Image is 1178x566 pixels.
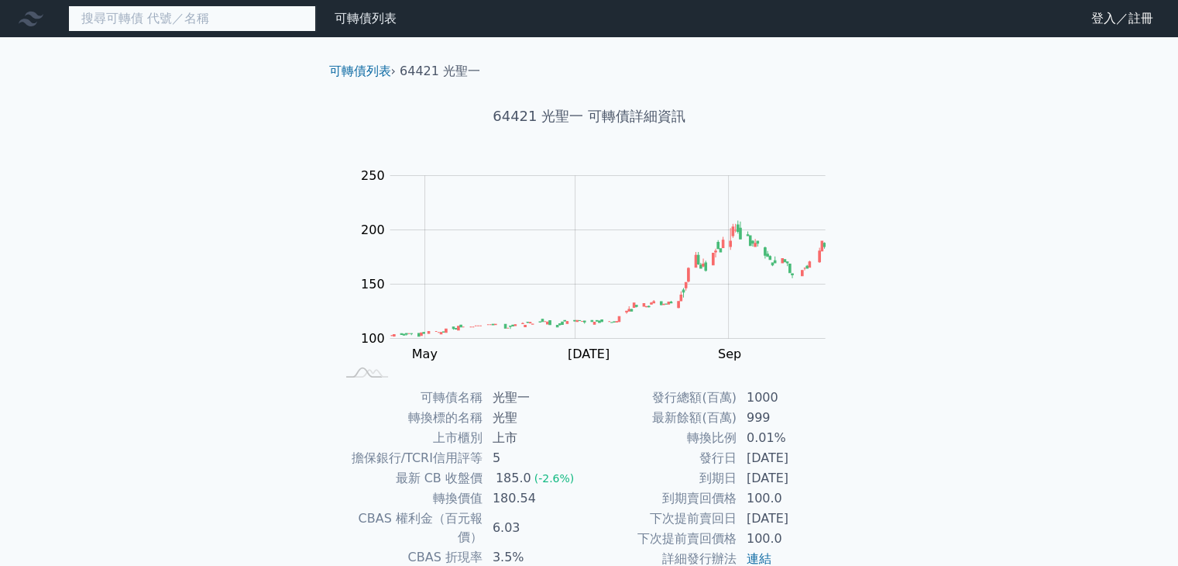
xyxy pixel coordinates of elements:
[589,428,737,448] td: 轉換比例
[412,347,438,361] tspan: May
[589,509,737,529] td: 下次提前賣回日
[737,488,843,509] td: 100.0
[335,448,483,468] td: 擔保銀行/TCRI信用評等
[335,11,397,26] a: 可轉債列表
[589,408,737,428] td: 最新餘額(百萬)
[493,469,534,488] div: 185.0
[335,428,483,448] td: 上市櫃別
[335,388,483,408] td: 可轉債名稱
[737,529,843,549] td: 100.0
[483,428,589,448] td: 上市
[335,509,483,547] td: CBAS 權利金（百元報價）
[329,64,391,78] a: 可轉債列表
[737,448,843,468] td: [DATE]
[589,529,737,549] td: 下次提前賣回價格
[747,551,771,566] a: 連結
[483,488,589,509] td: 180.54
[361,168,385,183] tspan: 250
[589,388,737,408] td: 發行總額(百萬)
[483,509,589,547] td: 6.03
[335,488,483,509] td: 轉換價值
[400,62,480,81] li: 64421 光聖一
[718,347,741,361] tspan: Sep
[352,168,848,393] g: Chart
[329,62,396,81] li: ›
[483,388,589,408] td: 光聖一
[361,331,385,346] tspan: 100
[483,408,589,428] td: 光聖
[335,408,483,428] td: 轉換標的名稱
[483,448,589,468] td: 5
[568,347,610,361] tspan: [DATE]
[589,448,737,468] td: 發行日
[361,277,385,292] tspan: 150
[737,468,843,488] td: [DATE]
[317,105,862,127] h1: 64421 光聖一 可轉債詳細資訊
[534,472,575,485] span: (-2.6%)
[589,468,737,488] td: 到期日
[737,388,843,408] td: 1000
[361,223,385,237] tspan: 200
[737,428,843,448] td: 0.01%
[68,5,316,32] input: 搜尋可轉債 代號／名稱
[737,408,843,428] td: 999
[335,468,483,488] td: 最新 CB 收盤價
[1079,6,1166,31] a: 登入／註冊
[589,488,737,509] td: 到期賣回價格
[737,509,843,529] td: [DATE]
